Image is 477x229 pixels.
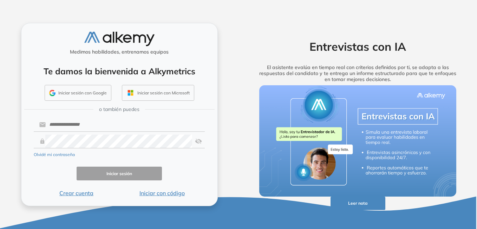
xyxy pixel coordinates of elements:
[119,189,205,197] button: Iniciar con código
[259,85,457,197] img: img-more-info
[31,66,208,76] h4: Te damos la bienvenida a Alkymetrics
[248,64,468,82] h5: El asistente evalúa en tiempo real con criterios definidos por ti, se adapta a las respuestas del...
[45,85,111,101] button: Iniciar sesión con Google
[195,135,202,148] img: asd
[99,106,139,113] span: o también puedes
[122,85,194,101] button: Iniciar sesión con Microsoft
[84,32,155,46] img: logo-alkemy
[24,49,215,55] h5: Medimos habilidades, entrenamos equipos
[248,40,468,53] h2: Entrevistas con IA
[34,151,75,158] button: Olvidé mi contraseña
[49,90,55,96] img: GMAIL_ICON
[77,167,162,180] button: Iniciar sesión
[34,189,119,197] button: Crear cuenta
[331,197,385,210] button: Leer nota
[126,89,135,97] img: OUTLOOK_ICON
